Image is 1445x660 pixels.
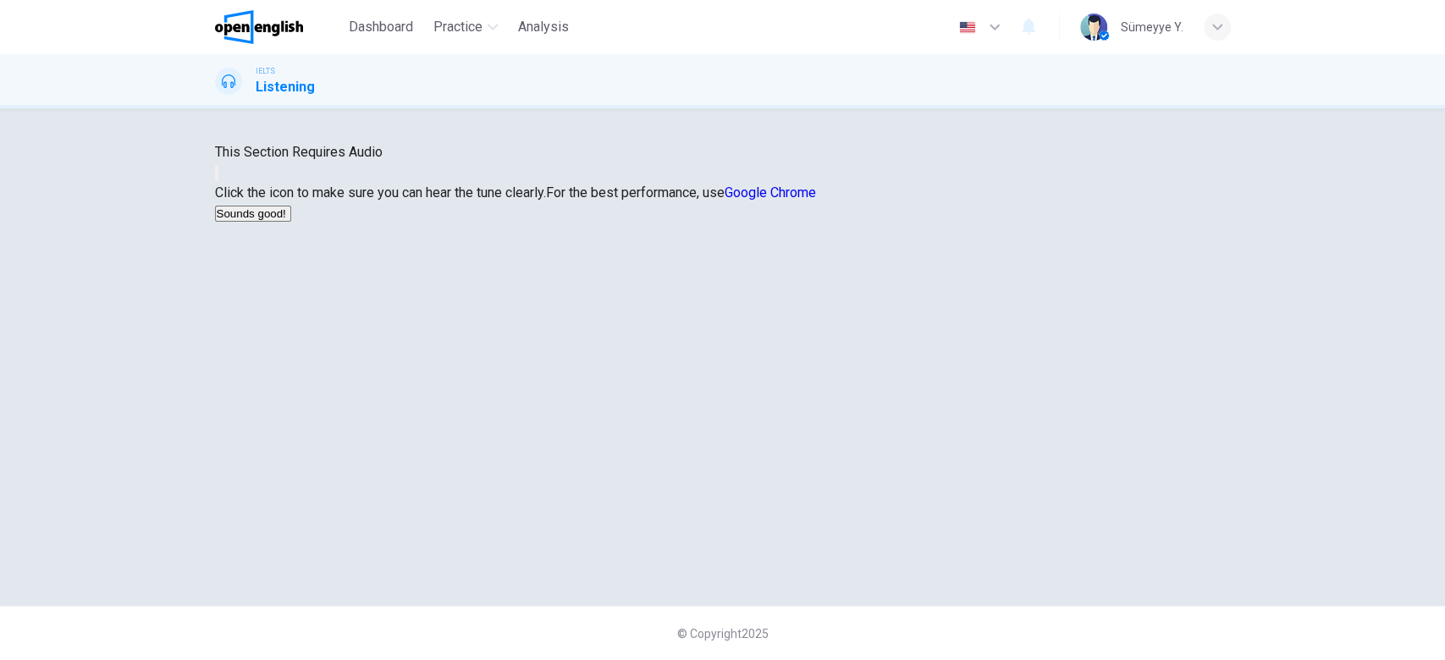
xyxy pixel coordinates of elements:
span: Practice [433,17,483,37]
span: This Section Requires Audio [215,144,383,160]
a: Google Chrome [725,184,816,201]
button: Sounds good! [215,206,291,222]
span: © Copyright 2025 [677,627,769,641]
button: Analysis [511,12,576,42]
div: Sümeyye Y. [1121,17,1183,37]
span: For the best performance, use [546,184,816,201]
button: Practice [427,12,505,42]
img: Profile picture [1080,14,1107,41]
span: Dashboard [349,17,413,37]
span: IELTS [256,65,275,77]
h1: Listening [256,77,315,97]
img: en [957,21,978,34]
button: Dashboard [342,12,420,42]
a: OpenEnglish logo [215,10,343,44]
img: OpenEnglish logo [215,10,304,44]
span: Click the icon to make sure you can hear the tune clearly. [215,184,546,201]
span: Analysis [518,17,569,37]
